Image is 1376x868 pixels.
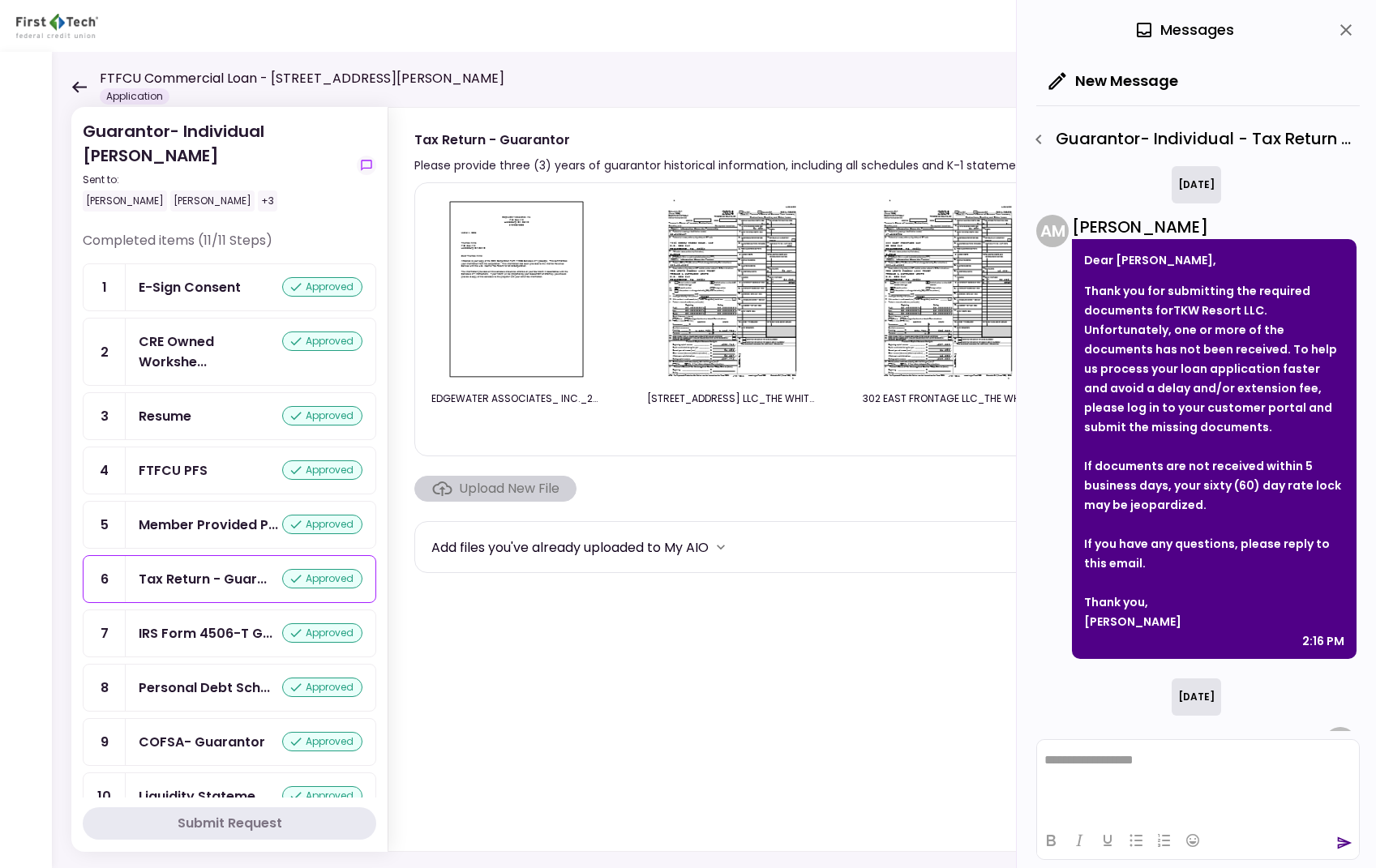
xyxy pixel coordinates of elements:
[282,406,362,425] div: approved
[139,331,282,372] div: CRE Owned Worksheet
[139,732,265,752] div: COFSA- Guarantor
[414,156,1036,175] div: Please provide three (3) years of guarantor historical information, including all schedules and K...
[16,14,98,38] img: Partner icon
[83,609,376,657] a: 7IRS Form 4506-T Guarantorapproved
[1084,250,1344,270] p: Dear [PERSON_NAME],
[83,447,376,494] a: 4FTFCU PFSapproved
[1324,727,1357,759] div: T W
[709,535,733,559] button: more
[83,772,376,820] a: 10Liquidity Statements - Guarantorapproved
[1094,829,1121,852] button: Underline
[139,460,208,481] div: FTFCU PFS
[84,264,126,310] div: 1
[83,555,376,603] a: 6Tax Return - Guarantorapproved
[84,447,126,494] div: 4
[282,515,362,534] div: approved
[83,392,376,440] a: 3Resumeapproved
[282,678,362,697] div: approved
[139,515,278,535] div: Member Provided PFS
[1122,829,1150,852] button: Bullet list
[139,786,265,806] div: Liquidity Statements - Guarantor
[1084,612,1344,631] div: [PERSON_NAME]
[1036,215,1069,247] div: A M
[414,476,577,502] span: Click here to upload the required document
[1302,631,1344,651] div: 2:16 PM
[1134,18,1234,42] div: Messages
[1151,829,1178,852] button: Numbered list
[1025,126,1360,153] div: Guarantor- Individual - Tax Return - Guarantor
[282,623,362,643] div: approved
[139,623,272,644] div: IRS Form 4506-T Guarantor
[1065,829,1093,852] button: Italic
[431,391,602,406] div: EDGEWATER ASSOCIATES_ INC._2024_1120S_K1.pdf
[1173,302,1264,319] strong: TKW Resort LLC
[84,665,126,711] div: 8
[1332,16,1360,44] button: close
[1036,60,1191,102] button: New Message
[83,119,350,212] div: Guarantor- Individual [PERSON_NAME]
[282,569,362,588] div: approved
[1072,215,1357,239] div: [PERSON_NAME]
[282,732,362,751] div: approved
[83,231,376,263] div: Completed items (11/11 Steps)
[84,502,126,548] div: 5
[357,156,376,175] button: show-messages
[83,190,167,212] div: [PERSON_NAME]
[100,88,169,105] div: Application
[282,277,362,297] div: approved
[178,814,282,833] div: Submit Request
[1336,835,1352,851] button: send
[100,69,504,88] h1: FTFCU Commercial Loan - [STREET_ADDRESS][PERSON_NAME]
[84,556,126,602] div: 6
[1084,592,1344,612] div: Thank you,
[84,719,126,765] div: 9
[139,277,241,297] div: E-Sign Consent
[83,501,376,549] a: 5Member Provided PFSapproved
[414,130,1036,150] div: Tax Return - Guarantor
[1084,456,1344,515] div: If documents are not received within 5 business days, your sixty (60) day rate lock may be jeopar...
[83,664,376,712] a: 8Personal Debt Scheduleapproved
[84,610,126,656] div: 7
[863,391,1033,406] div: 302 EAST FRONTAGE LLC_THE WHITE FAMILY 1995 TRUST THOMAS _ KATHLEEN WHITE_2024_1065_K1.pdf
[139,406,191,426] div: Resume
[84,393,126,439] div: 3
[170,190,255,212] div: [PERSON_NAME]
[258,190,277,212] div: +3
[83,173,350,187] div: Sent to:
[1037,829,1065,852] button: Bold
[1179,829,1207,852] button: Emojis
[83,318,376,386] a: 2CRE Owned Worksheetapproved
[139,678,270,698] div: Personal Debt Schedule
[282,786,362,806] div: approved
[282,460,362,480] div: approved
[1037,740,1359,821] iframe: Rich Text Area
[431,537,709,558] div: Add files you've already uploaded to My AIO
[1172,678,1221,716] div: [DATE]
[83,718,376,766] a: 9COFSA- Guarantorapproved
[1084,534,1344,573] div: If you have any questions, please reply to this email.
[1084,281,1344,437] div: Thank you for submitting the required documents for . Unfortunately, one or more of the documents...
[83,807,376,840] button: Submit Request
[647,391,817,406] div: 7004 PERRY CREEK ROAD_ LLC_THE WHITE FAMILY 1995 TRUST THOMAS _ KATHLEEN WHITE_2024_1065_K1.pdf
[1172,166,1221,203] div: [DATE]
[139,569,267,589] div: Tax Return - Guarantor
[84,319,126,385] div: 2
[84,773,126,819] div: 10
[1036,727,1321,751] div: Me
[83,263,376,311] a: 1E-Sign Consentapproved
[282,331,362,351] div: approved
